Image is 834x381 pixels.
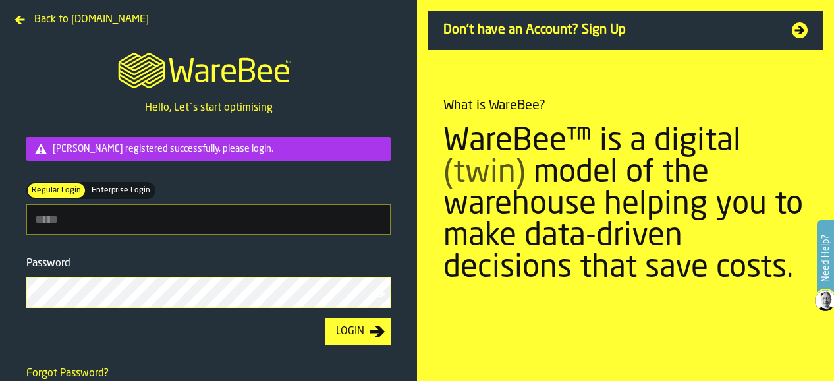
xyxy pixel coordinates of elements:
a: Back to [DOMAIN_NAME] [11,11,154,21]
label: button-switch-multi-Regular Login [26,182,86,199]
span: (twin) [443,158,526,189]
button: button-toolbar-Password [372,287,388,301]
input: button-toolbar-[object Object] [26,204,391,235]
div: Password [26,256,391,272]
div: What is WareBee? [443,97,545,115]
span: Enterprise Login [89,185,153,196]
input: button-toolbar-Password [26,277,391,308]
div: thumb [88,183,154,198]
span: Back to [DOMAIN_NAME] [34,12,149,28]
span: Don't have an Account? Sign Up [443,21,776,40]
div: WareBee™ is a digital model of the warehouse helping you to make data-driven decisions that save ... [443,126,808,284]
div: [PERSON_NAME] registered successfully, please login. [53,144,385,154]
div: thumb [28,183,85,198]
label: button-toolbar-[object Object] [26,182,391,235]
button: button-Login [325,318,391,345]
div: Login [331,324,370,339]
label: button-switch-multi-Enterprise Login [86,182,155,199]
a: logo-header [106,37,311,100]
a: Don't have an Account? Sign Up [428,11,823,50]
label: button-toolbar-Password [26,256,391,308]
label: Need Help? [818,221,833,295]
div: alert-Jasmine Lim registered successfully, please login. [26,137,391,161]
a: Forgot Password? [26,368,109,379]
p: Hello, Let`s start optimising [145,100,273,116]
span: Regular Login [29,185,84,196]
